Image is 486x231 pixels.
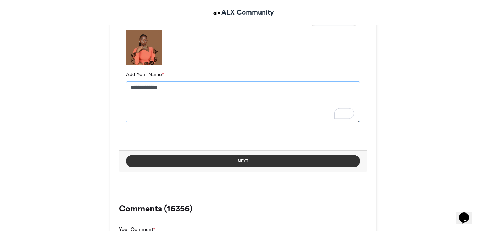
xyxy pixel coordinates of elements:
img: 1760469123.684-b2dcae4267c1926e4edbba7f5065fdc4d8f11412.png [126,30,162,65]
img: ALX Community [212,9,221,17]
button: Next [126,155,360,167]
a: ALX Community [212,7,274,17]
h3: Comments (16356) [119,204,367,213]
iframe: chat widget [456,203,479,224]
label: Add Your Name [126,71,164,78]
textarea: To enrich screen reader interactions, please activate Accessibility in Grammarly extension settings [126,81,360,122]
